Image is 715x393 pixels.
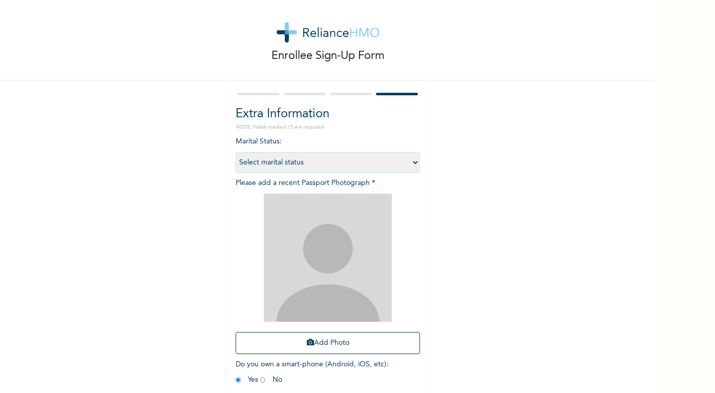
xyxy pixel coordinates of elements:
[277,22,380,43] img: logo
[264,194,392,322] img: Crop
[236,105,420,123] h2: Extra Information
[236,138,420,166] span: Marital Status :
[236,123,420,131] p: NOTE: Fields marked (*) are required
[236,332,420,354] button: Add Photo
[271,48,385,65] p: Enrollee Sign-Up Form
[236,179,420,359] span: Please add a recent Passport Photograph
[236,361,388,383] span: Do you own a smart-phone (Android, iOS, etc) : Yes No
